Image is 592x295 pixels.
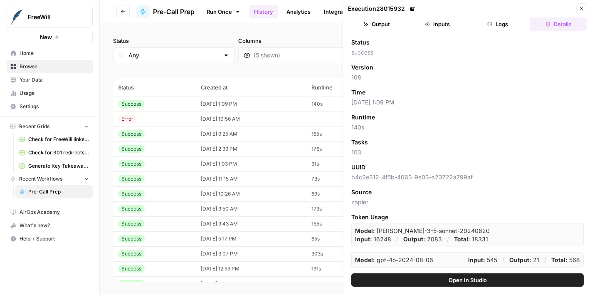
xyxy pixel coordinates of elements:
div: Success [118,250,145,258]
button: What's new? [7,219,93,232]
button: Output [348,17,405,31]
a: Your Data [7,73,93,87]
td: 91s [306,156,377,171]
a: Pre-Call Prep [136,5,195,18]
span: Status [351,38,370,47]
p: 18331 [454,235,488,243]
td: 69s [306,186,377,201]
p: / [447,235,449,243]
div: Success [118,265,145,273]
td: [DATE] 5:17 PM [196,231,306,246]
div: Success [118,175,145,183]
th: Runtime [306,78,377,97]
span: UUID [351,163,365,171]
a: AirOps Academy [7,206,93,219]
p: 21 [509,256,539,264]
a: History [249,5,278,18]
span: 140s [351,123,584,131]
div: Success [118,235,145,243]
div: Execution 28015932 [348,5,417,13]
span: Runtime [351,113,375,121]
span: FreeWill [28,13,78,21]
button: Help + Support [7,232,93,245]
span: Check for 301 redirects on page Grid [28,149,89,156]
img: FreeWill Logo [10,10,25,25]
div: Success [118,280,145,288]
span: Browse [20,63,89,70]
div: Success [118,205,145,213]
button: Details [530,17,587,31]
div: Success [118,100,145,108]
a: Analytics [281,5,316,18]
p: gpt-4o-2024-08-06 [355,256,433,264]
td: 165s [306,126,377,141]
span: success [351,48,584,57]
span: Help + Support [20,235,89,243]
p: 16248 [355,235,391,243]
div: Error [118,115,137,123]
p: claude-3-5-sonnet-20240620 [355,227,490,235]
button: Inputs [409,17,466,31]
td: 303s [306,246,377,261]
span: Pre-Call Prep [153,7,195,17]
span: Version [351,63,373,72]
span: zapier [351,198,584,206]
a: Home [7,47,93,60]
td: [DATE] 1:03 PM [196,156,306,171]
td: [DATE] 10:26 AM [196,186,306,201]
td: 140s [306,97,377,112]
span: 108 [351,73,584,82]
td: [DATE] 9:50 AM [196,201,306,216]
span: Usage [20,89,89,97]
strong: Model: [355,227,375,234]
button: Open In Studio [351,273,584,287]
button: Workspace: FreeWill [7,7,93,27]
div: Success [118,130,145,138]
span: Recent Grids [19,123,49,130]
p: 2083 [403,235,442,243]
button: New [7,31,93,43]
td: 173s [306,201,377,216]
p: / [502,256,504,264]
th: Status [113,78,196,97]
a: 103 [351,149,361,156]
a: Check for 301 redirects on page Grid [15,146,93,159]
input: Any [128,51,220,59]
span: Check for FreeWill links on partner's external website [28,136,89,143]
input: (5 shown) [254,51,345,59]
td: [DATE] 11:15 AM [196,171,306,186]
td: [DATE] 3:07 PM [196,246,306,261]
span: Time [351,88,365,97]
strong: Total: [454,236,470,243]
td: 176s [306,141,377,156]
label: Status [113,37,235,45]
td: [DATE] 1:09 PM [196,97,306,112]
a: Pre-Call Prep [15,185,93,198]
a: Settings [7,100,93,113]
span: Settings [20,103,89,110]
button: Recent Grids [7,120,93,133]
div: What's new? [7,219,92,232]
a: Usage [7,87,93,100]
th: Created at [196,78,306,97]
p: 566 [551,256,580,264]
span: Home [20,50,89,57]
span: Recent Workflows [19,175,62,183]
a: Browse [7,60,93,73]
span: Open In Studio [449,276,487,284]
span: New [40,33,52,41]
a: Check for FreeWill links on partner's external website [15,133,93,146]
p: / [396,235,398,243]
strong: Model: [355,256,375,263]
span: [DATE] 1:09 PM [351,98,584,107]
td: 191s [306,261,377,276]
strong: Output: [403,236,425,243]
span: (3425 records) [113,63,579,78]
strong: Input: [468,256,485,263]
td: [DATE] 10:56 AM [196,112,306,126]
span: Source [351,188,372,196]
a: Run Once [201,5,246,19]
td: 65s [306,231,377,246]
div: Success [118,145,145,153]
div: Success [118,220,145,228]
